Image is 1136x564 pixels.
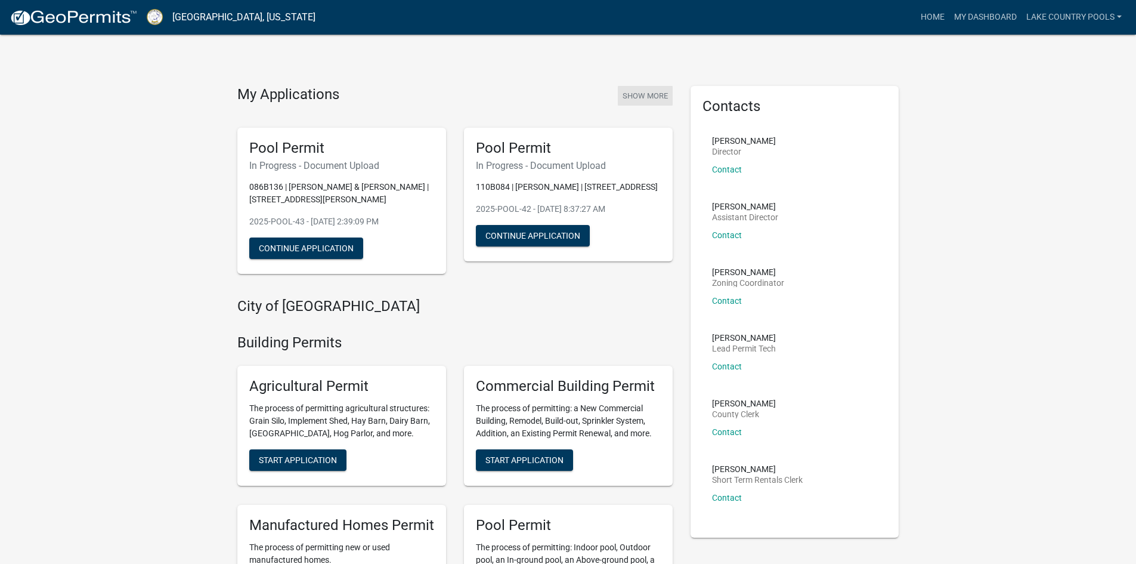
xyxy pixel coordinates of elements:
img: Putnam County, Georgia [147,9,163,25]
p: [PERSON_NAME] [712,137,776,145]
p: Short Term Rentals Clerk [712,476,803,484]
p: 086B136 | [PERSON_NAME] & [PERSON_NAME] | [STREET_ADDRESS][PERSON_NAME] [249,181,434,206]
a: Home [916,6,949,29]
p: 2025-POOL-42 - [DATE] 8:37:27 AM [476,203,661,215]
a: Contact [712,427,742,437]
h4: Building Permits [237,334,673,352]
p: Assistant Director [712,213,778,221]
a: Contact [712,362,742,371]
p: The process of permitting agricultural structures: Grain Silo, Implement Shed, Hay Barn, Dairy Ba... [249,402,434,440]
p: Zoning Coordinator [712,279,784,287]
a: Contact [712,493,742,503]
h6: In Progress - Document Upload [249,160,434,171]
button: Continue Application [476,225,590,246]
p: [PERSON_NAME] [712,399,776,408]
h5: Contacts [702,98,887,115]
button: Show More [618,86,673,106]
span: Start Application [259,455,337,464]
a: Contact [712,296,742,306]
p: County Clerk [712,410,776,418]
h5: Pool Permit [476,517,661,534]
h5: Pool Permit [476,140,661,157]
p: Lead Permit Tech [712,344,776,353]
h5: Pool Permit [249,140,434,157]
a: Lake Country Pools [1022,6,1126,29]
button: Start Application [249,449,346,471]
button: Start Application [476,449,573,471]
p: 2025-POOL-43 - [DATE] 2:39:09 PM [249,215,434,228]
a: My Dashboard [949,6,1022,29]
p: Director [712,147,776,156]
h4: My Applications [237,86,339,104]
h5: Manufactured Homes Permit [249,517,434,534]
a: [GEOGRAPHIC_DATA], [US_STATE] [172,7,315,27]
h4: City of [GEOGRAPHIC_DATA] [237,298,673,315]
button: Continue Application [249,238,363,259]
a: Contact [712,230,742,240]
h5: Commercial Building Permit [476,378,661,395]
h5: Agricultural Permit [249,378,434,395]
a: Contact [712,165,742,174]
span: Start Application [485,455,564,464]
p: 110B084 | [PERSON_NAME] | [STREET_ADDRESS] [476,181,661,193]
p: [PERSON_NAME] [712,202,778,211]
p: [PERSON_NAME] [712,465,803,473]
p: [PERSON_NAME] [712,268,784,276]
p: [PERSON_NAME] [712,334,776,342]
h6: In Progress - Document Upload [476,160,661,171]
p: The process of permitting: a New Commercial Building, Remodel, Build-out, Sprinkler System, Addit... [476,402,661,440]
